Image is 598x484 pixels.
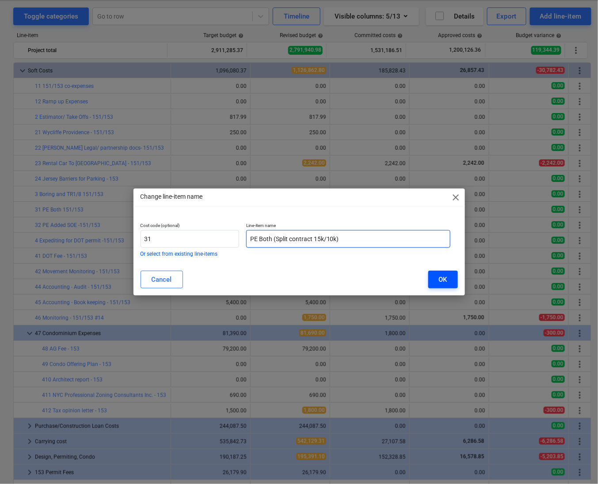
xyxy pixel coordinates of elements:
[428,271,458,288] button: OK
[141,223,239,230] p: Cost code (optional)
[141,271,183,288] button: Cancel
[246,223,451,230] p: Line-item name
[451,192,461,203] span: close
[152,274,172,285] div: Cancel
[141,251,218,257] button: Or select from existing line-items
[439,274,447,285] div: OK
[554,442,598,484] iframe: Chat Widget
[141,192,203,201] p: Change line-item name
